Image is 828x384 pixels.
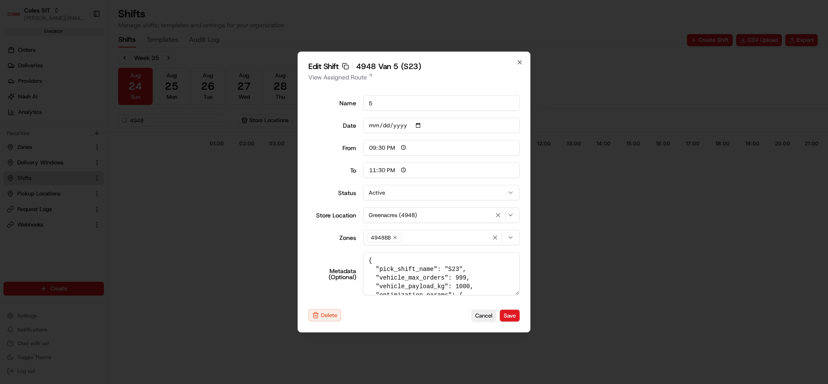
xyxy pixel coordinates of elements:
span: 4948BB [371,234,391,241]
a: View Assigned Route [308,73,520,82]
label: Metadata (Optional) [308,268,356,280]
label: Name [308,100,356,106]
label: Status [308,190,356,196]
div: From [308,145,356,151]
textarea: { "pick_shift_name": "S23", "vehicle_max_orders": 999, "vehicle_payload_kg": 1000, "optimization_... [363,252,520,296]
button: 4948BB [363,230,520,246]
label: Date [308,123,356,129]
button: Delete [308,309,341,321]
div: To [308,167,356,173]
label: Store Location [308,212,356,218]
label: Zones [308,235,356,241]
button: Save [500,309,520,321]
input: Shift name [363,95,520,111]
button: Greenacres (4948) [363,208,520,223]
span: Greenacres (4948) [369,211,417,219]
span: 4948 Van 5 (S23) [356,63,421,70]
h2: Edit Shift [308,63,520,70]
button: Cancel [471,309,496,321]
